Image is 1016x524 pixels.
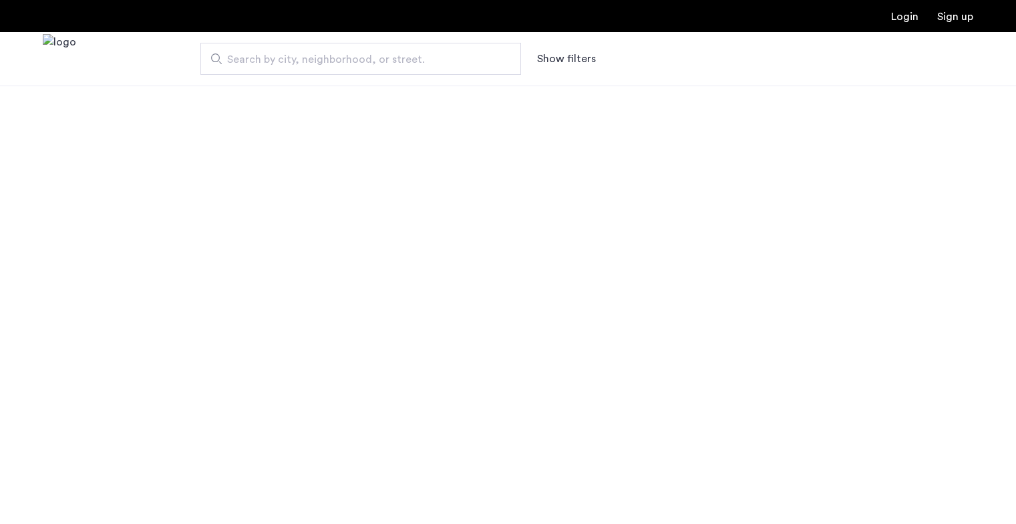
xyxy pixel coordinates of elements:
[43,34,76,84] img: logo
[200,43,521,75] input: Apartment Search
[537,51,596,67] button: Show or hide filters
[937,11,973,22] a: Registration
[227,51,484,68] span: Search by city, neighborhood, or street.
[43,34,76,84] a: Cazamio Logo
[891,11,918,22] a: Login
